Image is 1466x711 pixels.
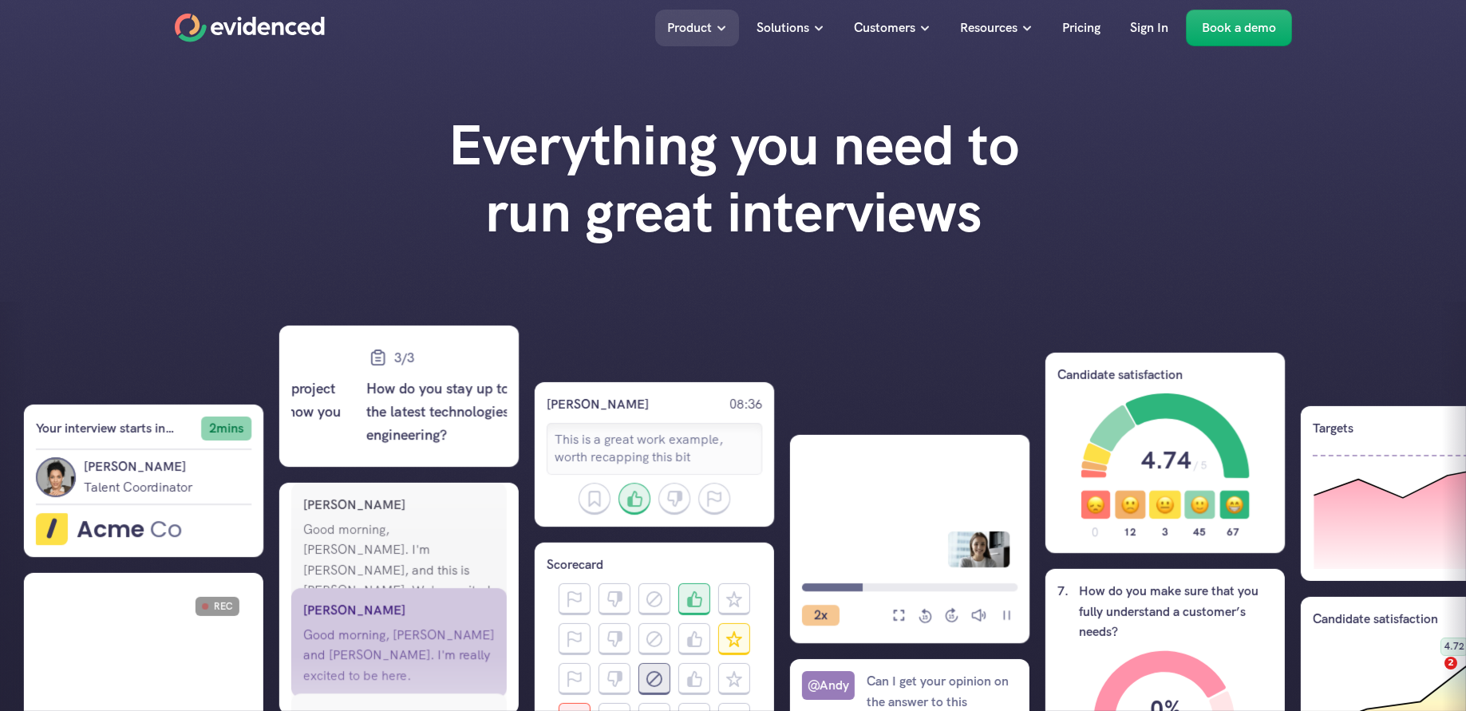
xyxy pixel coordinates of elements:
[1130,18,1168,38] p: Sign In
[175,14,325,42] a: Home
[960,18,1018,38] p: Resources
[414,112,1053,246] h1: Everything you need to run great interviews
[1412,657,1450,695] iframe: Intercom live chat
[1444,657,1457,670] span: 2
[1062,18,1100,38] p: Pricing
[1186,10,1292,46] a: Book a demo
[667,18,712,38] p: Product
[757,18,809,38] p: Solutions
[854,18,915,38] p: Customers
[1202,18,1276,38] p: Book a demo
[1050,10,1112,46] a: Pricing
[1118,10,1180,46] a: Sign In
